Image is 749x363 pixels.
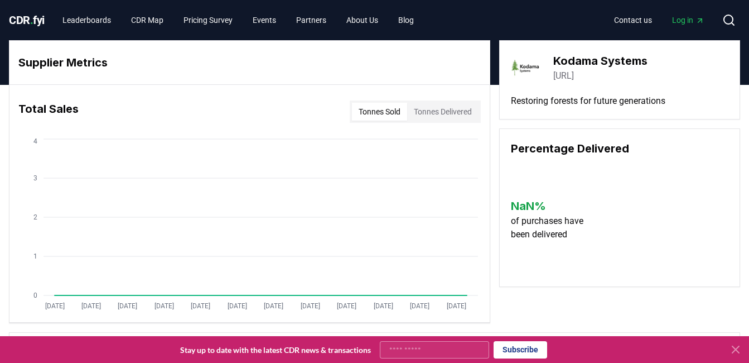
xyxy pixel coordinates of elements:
a: Leaderboards [54,10,120,30]
tspan: [DATE] [301,302,320,310]
tspan: [DATE] [45,302,65,310]
span: Log in [672,15,704,26]
tspan: [DATE] [264,302,283,310]
a: Partners [287,10,335,30]
tspan: 0 [33,292,37,299]
tspan: 3 [33,174,37,182]
tspan: [DATE] [118,302,137,310]
h3: Percentage Delivered [511,140,728,157]
nav: Main [605,10,713,30]
button: Tonnes Sold [352,103,407,121]
nav: Main [54,10,423,30]
tspan: 2 [33,213,37,221]
tspan: [DATE] [374,302,393,310]
tspan: [DATE] [191,302,210,310]
tspan: 4 [33,137,37,145]
tspan: [DATE] [154,302,174,310]
a: [URL] [553,69,574,83]
a: Events [244,10,285,30]
tspan: [DATE] [81,302,101,310]
h3: Supplier Metrics [18,54,481,71]
tspan: [DATE] [410,302,429,310]
h3: Total Sales [18,101,79,123]
img: Kodama Systems-logo [511,52,542,83]
span: CDR fyi [9,13,45,27]
tspan: 1 [33,252,37,260]
a: Log in [663,10,713,30]
button: Tonnes Delivered [407,103,479,121]
tspan: [DATE] [228,302,247,310]
a: CDR.fyi [9,12,45,28]
span: . [30,13,33,27]
a: Pricing Survey [175,10,241,30]
tspan: [DATE] [447,302,466,310]
a: CDR Map [122,10,172,30]
a: Contact us [605,10,661,30]
tspan: [DATE] [337,302,356,310]
h3: Kodama Systems [553,52,647,69]
p: of purchases have been delivered [511,214,593,241]
a: About Us [337,10,387,30]
a: Blog [389,10,423,30]
h3: NaN % [511,198,593,214]
p: Restoring forests for future generations [511,94,728,108]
